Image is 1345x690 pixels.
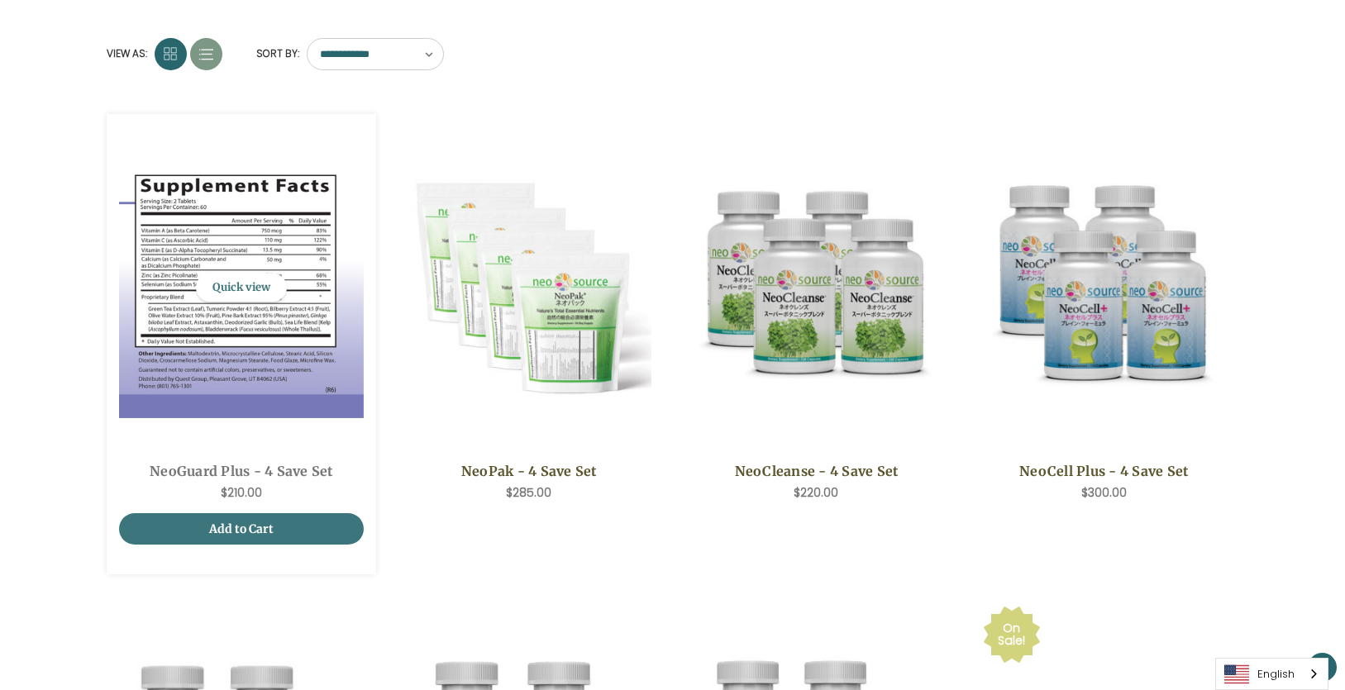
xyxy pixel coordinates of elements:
a: NeoCleanse - 4 Save Set,$220.00 [694,126,939,450]
span: $300.00 [1081,484,1127,501]
div: Language [1215,658,1328,690]
img: NeoCell Plus - 4 Save Set [981,165,1227,411]
a: NeoGuard Plus - 4 Save Set [127,461,355,481]
aside: Language selected: English [1215,658,1328,690]
a: NeoPak - 4 Save Set,$285.00 [406,126,651,450]
a: NeoPak - 4 Save Set [415,461,642,481]
a: NeoCell Plus - 4 Save Set,$300.00 [981,126,1227,450]
span: $220.00 [794,484,838,501]
img: NeoCleanse - 4 Save Set [694,165,939,411]
img: 日々の健康維持に必要な栄養素が手軽に摂れる、基礎となるサプリメント(ベースサプリメント)てす。毎日の食生活に適切な栄養素を補強する事は、病気を防ぎ、健康を保つのに欠かせません。同時に、このような... [406,165,651,411]
a: NeoCell Plus - 4 Save Set [990,461,1218,481]
span: View as: [107,46,147,61]
a: English [1216,659,1328,689]
button: Quick view [196,274,287,302]
div: On Sale! [991,622,1033,647]
a: Add to Cart [119,513,365,545]
span: $285.00 [506,484,551,501]
label: Sort By: [247,41,299,66]
a: NeoCleanse - 4 Save Set [703,461,930,481]
a: NeoGuard Plus - 4 Save Set,$210.00 [119,126,365,450]
span: $210.00 [221,484,262,501]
